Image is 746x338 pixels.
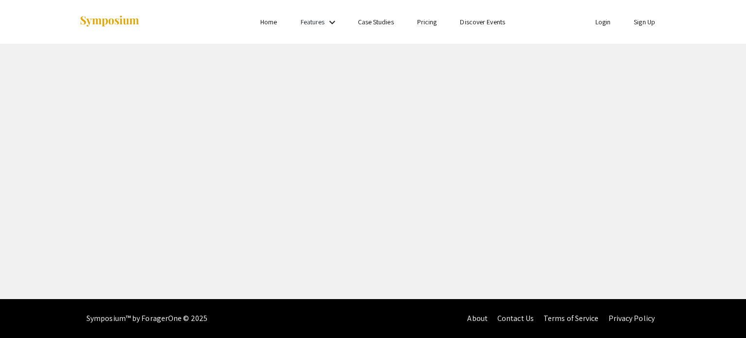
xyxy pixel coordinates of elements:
a: Terms of Service [543,313,599,323]
a: Case Studies [358,18,394,26]
a: Pricing [417,18,437,26]
mat-icon: Expand Features list [326,17,338,28]
a: Login [595,18,611,26]
div: Symposium™ by ForagerOne © 2025 [86,299,207,338]
a: Home [260,18,277,26]
a: Discover Events [460,18,505,26]
a: Contact Us [497,313,534,323]
a: Sign Up [634,18,655,26]
img: Symposium by ForagerOne [79,15,140,28]
a: About [467,313,488,323]
a: Privacy Policy [609,313,655,323]
a: Features [301,18,325,26]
